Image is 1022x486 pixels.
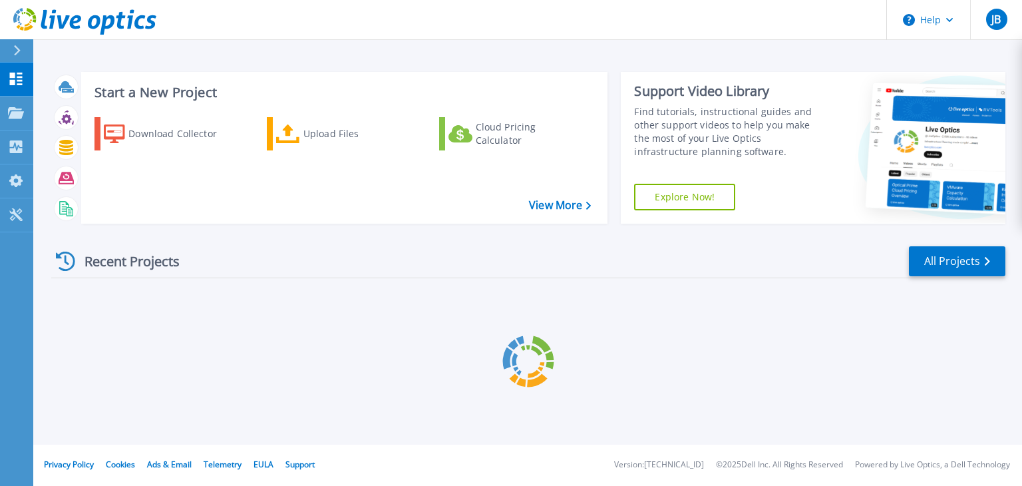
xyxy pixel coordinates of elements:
a: EULA [254,459,273,470]
div: Support Video Library [634,83,827,100]
h3: Start a New Project [94,85,591,100]
li: Powered by Live Optics, a Dell Technology [855,461,1010,469]
div: Find tutorials, instructional guides and other support videos to help you make the most of your L... [634,105,827,158]
a: Privacy Policy [44,459,94,470]
a: Cloud Pricing Calculator [439,117,588,150]
span: JB [991,14,1001,25]
div: Upload Files [303,121,410,147]
a: Upload Files [267,117,415,150]
div: Recent Projects [51,245,198,278]
li: © 2025 Dell Inc. All Rights Reserved [716,461,843,469]
div: Cloud Pricing Calculator [476,121,582,147]
a: Telemetry [204,459,242,470]
a: Download Collector [94,117,243,150]
div: Download Collector [128,121,235,147]
li: Version: [TECHNICAL_ID] [614,461,704,469]
a: Ads & Email [147,459,192,470]
a: Support [285,459,315,470]
a: Explore Now! [634,184,735,210]
a: All Projects [909,246,1005,276]
a: Cookies [106,459,135,470]
a: View More [529,199,591,212]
